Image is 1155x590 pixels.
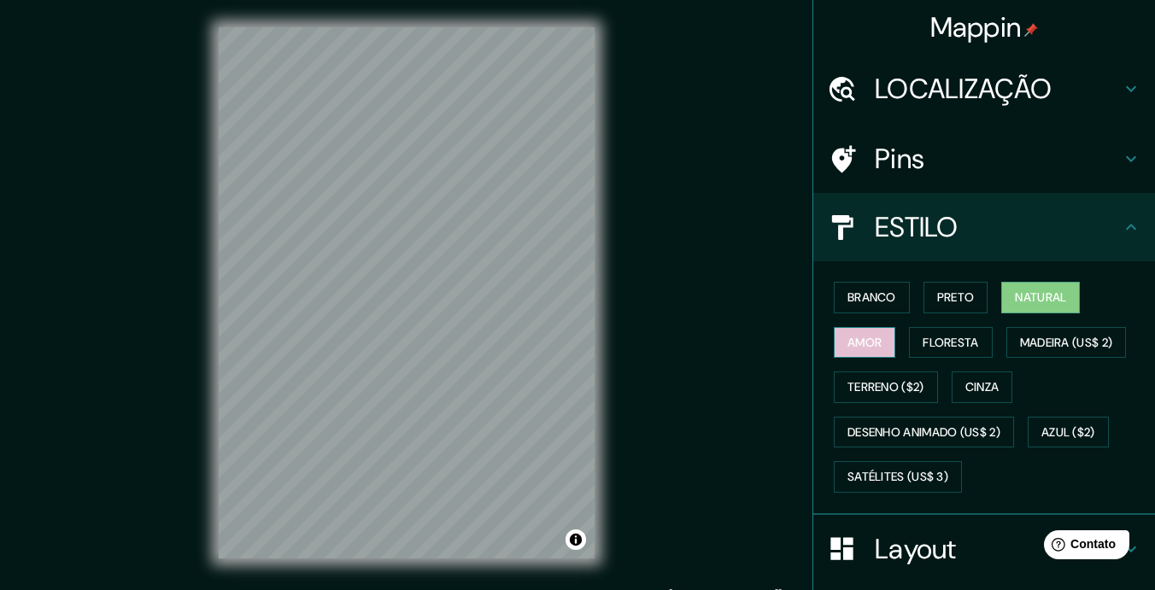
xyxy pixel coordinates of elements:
[813,193,1155,261] div: ESTILO
[923,282,988,313] button: PRETO
[875,142,1121,176] h4: Pins
[813,515,1155,583] div: Layout
[1006,327,1127,359] button: MADEIRA (US$ 2)
[834,417,1014,448] button: DESENHO ANIMADO (US$ 2)
[813,125,1155,193] div: Pins
[875,210,1121,244] h4: ESTILO
[834,371,938,403] button: TERRENO ($2)
[875,532,1121,566] h4: Layout
[1001,282,1080,313] button: Natural
[834,461,962,493] button: SATÉLITES (US$ 3)
[952,371,1013,403] button: Cinza
[875,72,1121,106] h4: LOCALIZAÇÃO
[1024,23,1038,37] img: pin-icon.png
[909,327,992,359] button: Floresta
[834,327,895,359] button: amor
[566,529,586,550] button: Alternar atribuição
[930,10,1039,44] h4: Mappin
[834,282,910,313] button: branco
[1003,523,1136,571] iframe: Ajuda o iniciador de widgets
[219,27,595,558] canvas: MAPA
[1028,417,1109,448] button: AZUL ($2)
[813,55,1155,123] div: LOCALIZAÇÃO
